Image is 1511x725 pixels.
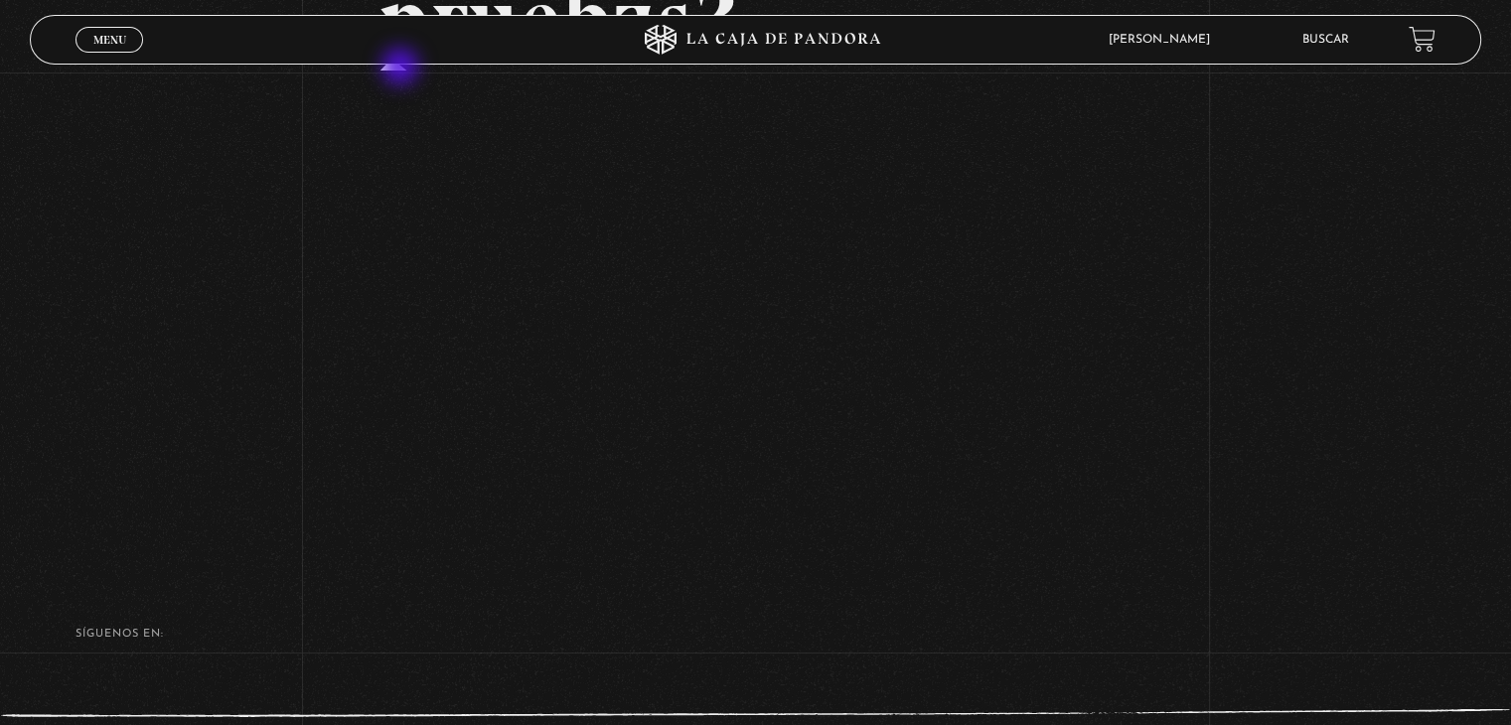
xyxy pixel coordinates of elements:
a: Buscar [1302,34,1349,46]
span: Menu [93,34,126,46]
span: [PERSON_NAME] [1099,34,1230,46]
h4: SÍguenos en: [76,629,1435,640]
span: Cerrar [86,50,133,64]
a: View your shopping cart [1409,26,1435,53]
iframe: Dailymotion video player – Que juras haber visto y no tienes pruebas (98) [378,95,1133,519]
